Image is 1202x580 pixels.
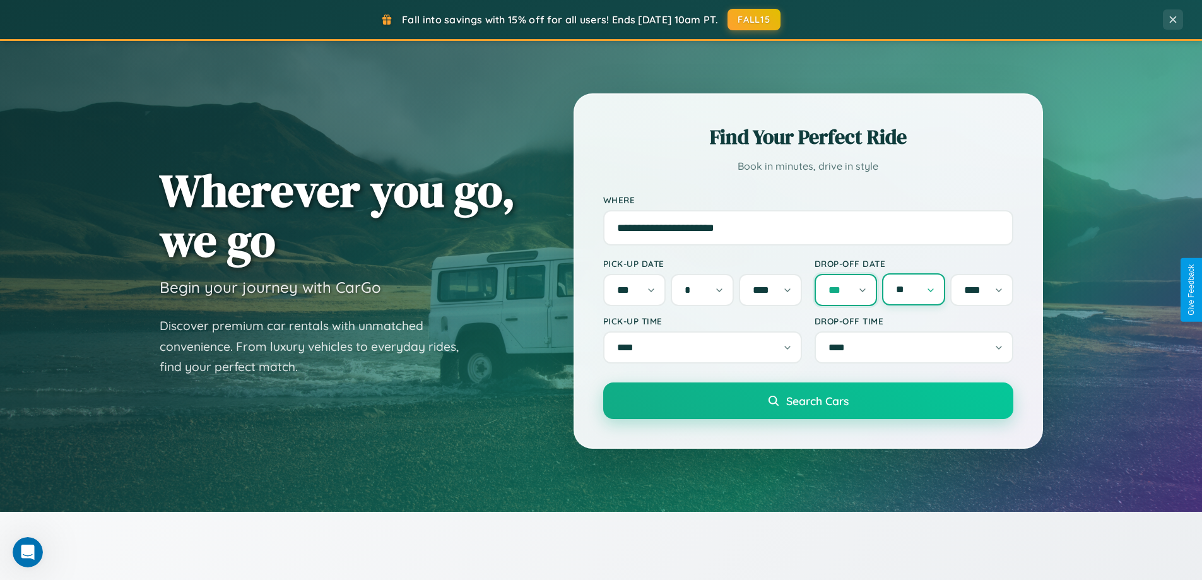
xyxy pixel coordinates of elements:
[815,258,1013,269] label: Drop-off Date
[1187,264,1196,316] div: Give Feedback
[603,194,1013,205] label: Where
[603,123,1013,151] h2: Find Your Perfect Ride
[603,157,1013,175] p: Book in minutes, drive in style
[603,258,802,269] label: Pick-up Date
[603,316,802,326] label: Pick-up Time
[786,394,849,408] span: Search Cars
[815,316,1013,326] label: Drop-off Time
[728,9,781,30] button: FALL15
[160,278,381,297] h3: Begin your journey with CarGo
[160,165,516,265] h1: Wherever you go, we go
[13,537,43,567] iframe: Intercom live chat
[603,382,1013,419] button: Search Cars
[160,316,475,377] p: Discover premium car rentals with unmatched convenience. From luxury vehicles to everyday rides, ...
[402,13,718,26] span: Fall into savings with 15% off for all users! Ends [DATE] 10am PT.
